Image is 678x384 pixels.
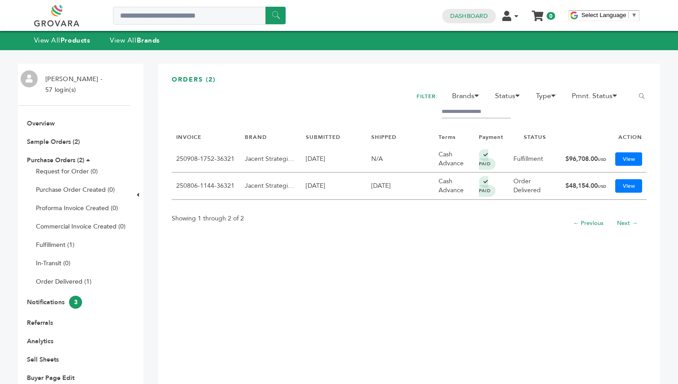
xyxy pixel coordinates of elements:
a: Request for Order (0) [36,167,98,176]
td: Cash Advance [434,146,474,173]
td: [DATE] [301,146,367,173]
a: Payment [479,134,504,141]
th: ACTION [611,129,647,146]
a: BRAND [245,134,267,141]
li: Pmnt. Status [567,91,627,106]
span: PAID [479,149,495,170]
li: Type [531,91,565,106]
li: Status [491,91,530,106]
a: View AllProducts [34,36,91,45]
input: Filter by keywords [442,106,511,118]
strong: Brands [137,36,160,45]
a: Buyer Page Edit [27,374,74,382]
li: Brands [448,91,489,106]
a: Purchase Orders (2) [27,156,84,164]
td: $96,708.00 [561,146,611,173]
a: SUBMITTED [306,134,340,141]
span: 3 [69,296,82,309]
a: INVOICE [176,134,201,141]
td: Jacent Strategic Manufacturing, LLC [240,146,301,173]
a: In-Transit (0) [36,259,70,268]
a: View [615,152,642,166]
a: Sell Sheets [27,355,59,364]
td: Jacent Strategic Manufacturing, LLC [240,173,301,199]
a: ← Previous [573,219,604,227]
h3: ORDERS (2) [172,75,647,91]
span: PAID [479,176,495,197]
a: Analytics [27,337,53,345]
span: 0 [547,12,555,20]
span: ​ [628,12,629,18]
a: Notifications3 [27,298,82,306]
a: Terms [439,134,456,141]
td: [DATE] [367,173,434,199]
strong: Products [61,36,90,45]
td: Order Delivered [509,173,561,199]
a: Overview [27,119,55,128]
a: Purchase Order Created (0) [36,186,115,194]
a: View AllBrands [110,36,160,45]
span: USD [598,157,606,162]
a: Sample Orders (2) [27,138,80,146]
img: profile.png [21,70,38,87]
span: ▼ [631,12,637,18]
a: Order Delivered (1) [36,277,91,286]
a: Dashboard [450,12,488,20]
a: Referrals [27,319,53,327]
h2: FILTER: [417,91,438,103]
a: SHIPPED [371,134,396,141]
a: My Cart [532,8,543,17]
li: [PERSON_NAME] - 57 login(s) [41,74,104,95]
a: Next → [617,219,638,227]
a: Commercial Invoice Created (0) [36,222,126,231]
p: Showing 1 through 2 of 2 [172,213,244,224]
span: Select Language [581,12,626,18]
a: Fulfillment (1) [36,241,74,249]
td: Fulfillment [509,146,561,173]
a: Select Language​ [581,12,637,18]
span: USD [598,184,606,189]
td: $48,154.00 [561,173,611,199]
th: STATUS [509,129,561,146]
input: Search a product or brand... [113,7,286,25]
td: [DATE] [301,173,367,199]
a: View [615,179,642,193]
a: 250806-1144-36321 [176,181,235,190]
a: Proforma Invoice Created (0) [36,204,118,212]
td: N/A [367,146,434,173]
a: 250908-1752-36321 [176,155,235,163]
td: Cash Advance [434,173,474,199]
